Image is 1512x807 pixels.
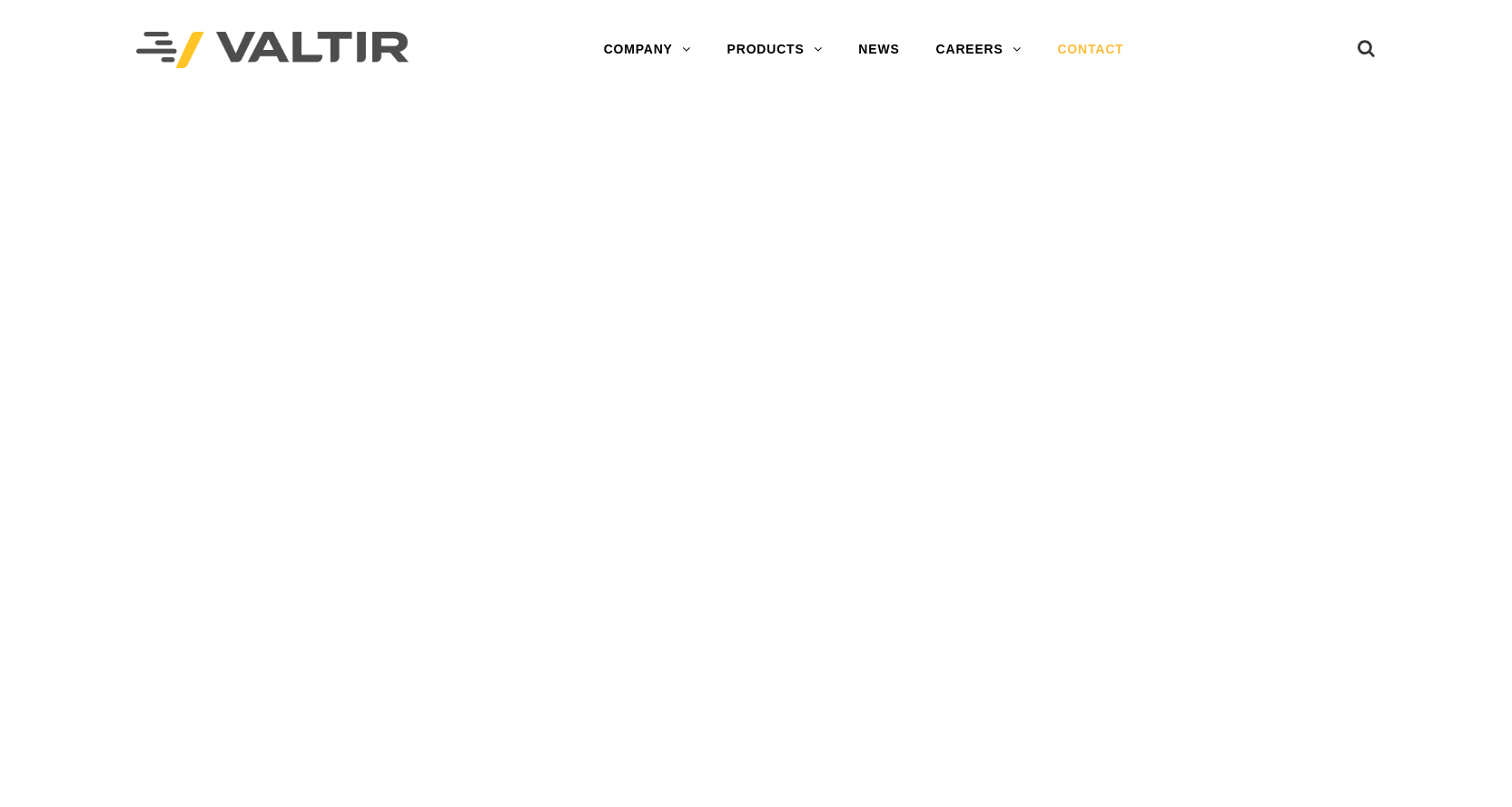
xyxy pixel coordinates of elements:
[918,32,1040,68] a: CAREERS
[136,32,409,69] img: Valtir
[1039,32,1141,68] a: CONTACT
[586,32,709,68] a: COMPANY
[840,32,917,68] a: NEWS
[709,32,841,68] a: PRODUCTS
